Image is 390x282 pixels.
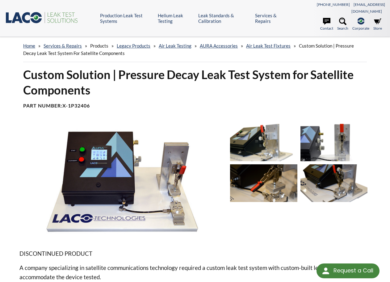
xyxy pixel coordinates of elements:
[300,124,367,162] img: Pressure Decay Leak Test System with custom tooling, front view close-up
[159,43,191,48] a: Air Leak Testing
[23,43,35,48] a: home
[200,43,238,48] a: AURA Accessories
[117,43,150,48] a: Legacy Products
[351,2,385,14] a: [EMAIL_ADDRESS][DOMAIN_NAME]
[317,263,380,278] div: Request a Call
[255,13,288,24] a: Services & Repairs
[352,25,369,31] span: Corporate
[23,103,367,109] h4: Part Number:
[19,124,225,239] img: Pressure Decay Leak Test System with custom tooling, front view
[337,18,348,31] a: Search
[90,43,108,48] span: Products
[230,164,297,202] img: Pressure Decay Leak Test System with custom tooling, test port open
[317,2,350,7] a: [PHONE_NUMBER]
[333,263,373,278] div: Request a Call
[44,43,82,48] a: Services & Repairs
[100,13,153,24] a: Production Leak Test Systems
[198,13,250,24] a: Leak Standards & Calibration
[300,164,367,202] img: Pressure Decay Leak Test System with custom tooling, test port close-up
[230,124,297,162] img: Pressure Decay Leak Test System with custom tooling, test port close-up
[373,18,382,31] a: Store
[246,43,291,48] a: Air Leak Test Fixtures
[19,249,371,258] p: DISCONTINUED PRODUCT
[321,266,331,276] img: round button
[62,103,90,108] b: X-1P32406
[19,263,371,282] p: A company specializing in satellite communications technology required a custom leak test system ...
[23,37,367,62] div: » » » » » » »
[320,18,333,31] a: Contact
[23,67,367,98] h1: Custom Solution | Pressure Decay Leak Test System for Satellite Components
[158,13,194,24] a: Helium Leak Testing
